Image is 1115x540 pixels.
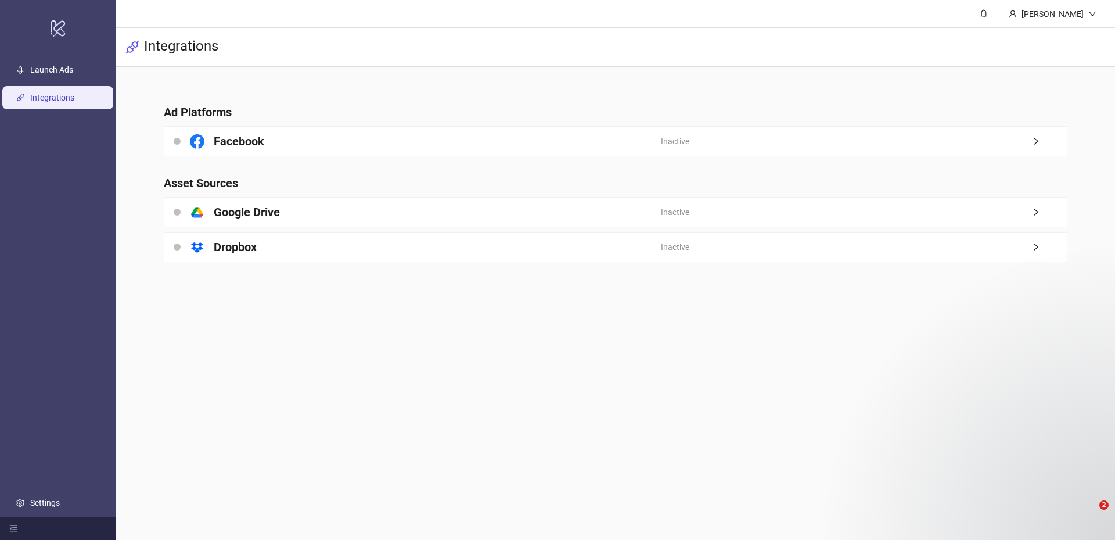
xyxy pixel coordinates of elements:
[125,40,139,54] span: api
[1032,243,1067,251] span: right
[1088,10,1096,18] span: down
[1032,137,1067,145] span: right
[1032,208,1067,216] span: right
[980,9,988,17] span: bell
[164,232,1067,262] a: DropboxInactiveright
[164,126,1067,156] a: FacebookInactiveright
[661,135,689,148] span: Inactive
[1076,500,1103,528] iframe: Intercom live chat
[214,204,280,220] h4: Google Drive
[9,524,17,532] span: menu-fold
[30,65,73,74] a: Launch Ads
[30,93,74,102] a: Integrations
[30,498,60,507] a: Settings
[214,133,264,149] h4: Facebook
[661,206,689,219] span: Inactive
[1017,8,1088,20] div: [PERSON_NAME]
[164,104,1067,120] h4: Ad Platforms
[144,37,218,57] h3: Integrations
[1009,10,1017,18] span: user
[1099,500,1109,510] span: 2
[164,197,1067,227] a: Google DriveInactiveright
[661,241,689,253] span: Inactive
[214,239,257,255] h4: Dropbox
[164,175,1067,191] h4: Asset Sources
